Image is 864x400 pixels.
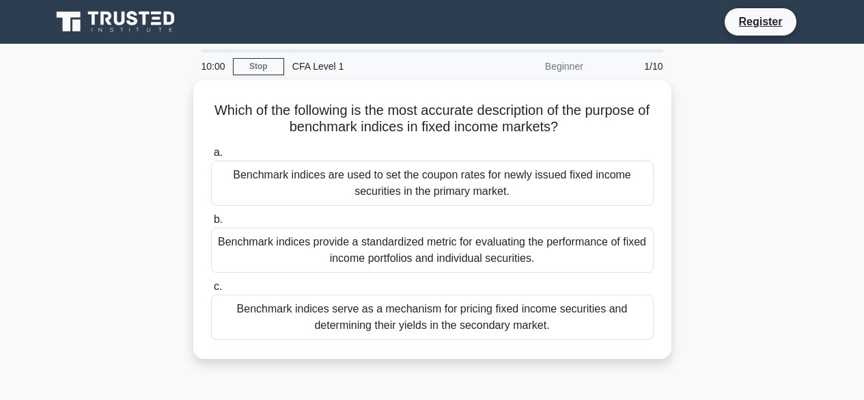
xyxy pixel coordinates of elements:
span: c. [214,280,222,292]
div: CFA Level 1 [284,53,472,80]
span: b. [214,213,223,225]
a: Register [730,13,790,30]
div: 1/10 [591,53,671,80]
div: 10:00 [193,53,233,80]
span: a. [214,146,223,158]
div: Benchmark indices provide a standardized metric for evaluating the performance of fixed income po... [211,228,654,273]
a: Stop [233,58,284,75]
div: Beginner [472,53,591,80]
h5: Which of the following is the most accurate description of the purpose of benchmark indices in fi... [210,102,655,136]
div: Benchmark indices serve as a mechanism for pricing fixed income securities and determining their ... [211,295,654,340]
div: Benchmark indices are used to set the coupon rates for newly issued fixed income securities in th... [211,161,654,206]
